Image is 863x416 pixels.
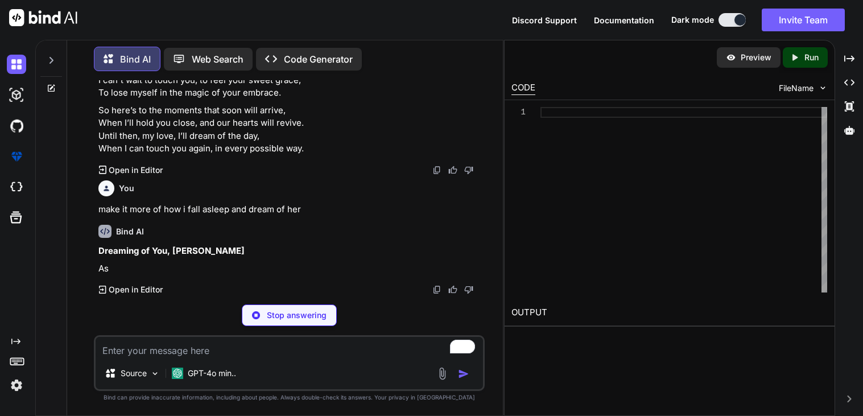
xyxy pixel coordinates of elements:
p: Code Generator [284,52,353,66]
span: FileName [779,83,814,94]
p: Bind AI [120,52,151,66]
button: Documentation [594,14,654,26]
img: like [448,166,457,175]
span: Dark mode [671,14,714,26]
h6: You [119,183,134,194]
p: Bind can provide inaccurate information, including about people. Always double-check its answers.... [94,393,485,402]
img: dislike [464,166,473,175]
img: darkChat [7,55,26,74]
span: Documentation [594,15,654,25]
p: So here’s to the moments that soon will arrive, When I’ll hold you close, and our hearts will rev... [98,104,482,155]
img: Pick Models [150,369,160,378]
img: attachment [436,367,449,380]
img: chevron down [818,83,828,93]
strong: Dreaming of You, [PERSON_NAME] [98,245,245,256]
p: Open in Editor [109,164,163,176]
p: As [98,262,482,275]
img: GPT-4o mini [172,368,183,379]
h6: Bind AI [116,226,144,237]
p: GPT-4o min.. [188,368,236,379]
img: settings [7,376,26,395]
img: darkAi-studio [7,85,26,105]
img: preview [726,52,736,63]
p: Stop answering [267,310,327,321]
img: Bind AI [9,9,77,26]
img: copy [432,166,441,175]
p: Web Search [192,52,243,66]
img: premium [7,147,26,166]
p: Open in Editor [109,284,163,295]
h2: OUTPUT [505,299,835,326]
button: Discord Support [512,14,577,26]
img: like [448,285,457,294]
img: icon [458,368,469,380]
button: Invite Team [762,9,845,31]
p: make it more of how i fall asleep and dream of her [98,203,482,216]
span: Discord Support [512,15,577,25]
img: githubDark [7,116,26,135]
img: copy [432,285,441,294]
div: 1 [511,107,526,118]
img: dislike [464,285,473,294]
p: Preview [741,52,771,63]
p: Run [804,52,819,63]
div: CODE [511,81,535,95]
p: Source [121,368,147,379]
img: cloudideIcon [7,178,26,197]
textarea: To enrich screen reader interactions, please activate Accessibility in Grammarly extension settings [96,337,483,357]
